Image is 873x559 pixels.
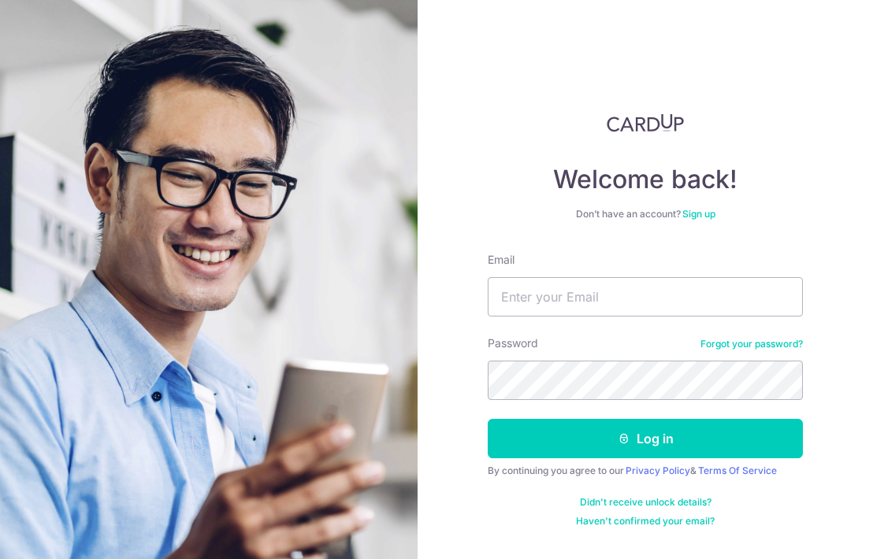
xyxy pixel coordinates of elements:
[626,465,690,476] a: Privacy Policy
[607,113,684,132] img: CardUp Logo
[488,164,803,195] h4: Welcome back!
[580,496,711,509] a: Didn't receive unlock details?
[488,208,803,220] div: Don’t have an account?
[576,515,715,528] a: Haven't confirmed your email?
[488,335,538,351] label: Password
[698,465,777,476] a: Terms Of Service
[700,338,803,350] a: Forgot your password?
[488,277,803,317] input: Enter your Email
[488,465,803,477] div: By continuing you agree to our &
[488,419,803,458] button: Log in
[682,208,715,220] a: Sign up
[488,252,515,268] label: Email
